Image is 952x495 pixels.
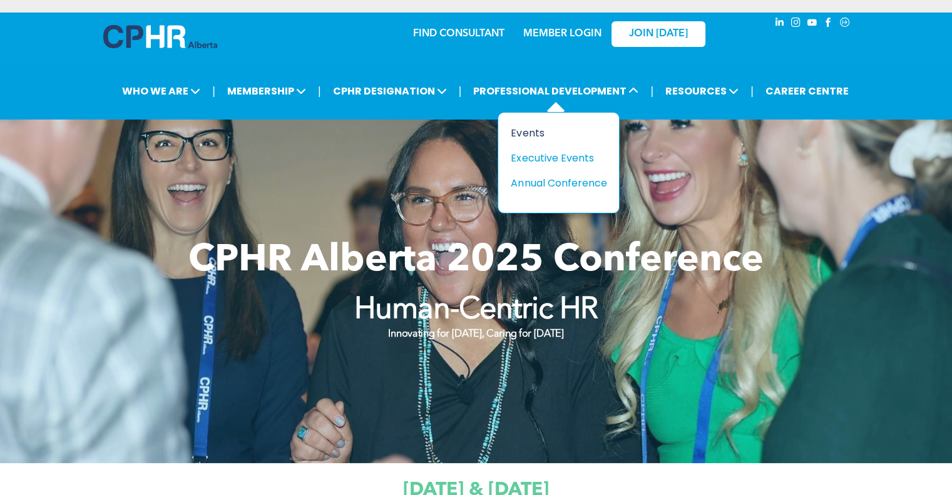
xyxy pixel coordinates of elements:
a: Executive Events [511,150,607,166]
span: CPHR DESIGNATION [329,79,451,103]
strong: Human-Centric HR [354,295,598,325]
a: linkedin [773,16,787,33]
a: youtube [806,16,819,33]
a: Annual Conference [511,175,607,191]
a: MEMBER LOGIN [523,29,601,39]
span: MEMBERSHIP [223,79,310,103]
strong: Innovating for [DATE], Caring for [DATE] [388,329,563,339]
img: A blue and white logo for cp alberta [103,25,217,48]
a: Social network [838,16,852,33]
span: CPHR Alberta 2025 Conference [188,242,764,280]
a: FIND CONSULTANT [413,29,504,39]
div: Executive Events [511,150,597,166]
a: CAREER CENTRE [762,79,852,103]
span: PROFESSIONAL DEVELOPMENT [469,79,642,103]
a: Events [511,125,607,141]
div: Events [511,125,597,141]
a: facebook [822,16,836,33]
li: | [318,78,321,104]
li: | [459,78,462,104]
li: | [650,78,653,104]
span: RESOURCES [662,79,742,103]
div: Annual Conference [511,175,597,191]
li: | [212,78,215,104]
span: JOIN [DATE] [629,28,688,40]
a: JOIN [DATE] [612,21,705,47]
li: | [750,78,754,104]
a: instagram [789,16,803,33]
span: WHO WE ARE [118,79,204,103]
